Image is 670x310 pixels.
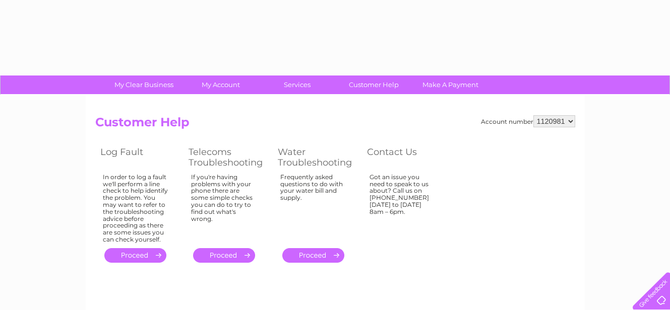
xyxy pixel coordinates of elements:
a: . [193,248,255,263]
th: Contact Us [362,144,450,171]
a: Customer Help [332,75,415,94]
a: Services [256,75,339,94]
a: My Clear Business [102,75,186,94]
a: Make A Payment [409,75,492,94]
th: Log Fault [95,144,184,171]
a: . [104,248,166,263]
div: Account number [481,115,575,127]
a: . [282,248,344,263]
th: Telecoms Troubleshooting [184,144,273,171]
div: Got an issue you need to speak to us about? Call us on [PHONE_NUMBER] [DATE] to [DATE] 8am – 6pm. [370,174,435,239]
div: If you're having problems with your phone there are some simple checks you can do to try to find ... [191,174,258,239]
h2: Customer Help [95,115,575,134]
th: Water Troubleshooting [273,144,362,171]
div: In order to log a fault we'll perform a line check to help identify the problem. You may want to ... [103,174,168,243]
a: My Account [179,75,262,94]
div: Frequently asked questions to do with your water bill and supply. [280,174,347,239]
